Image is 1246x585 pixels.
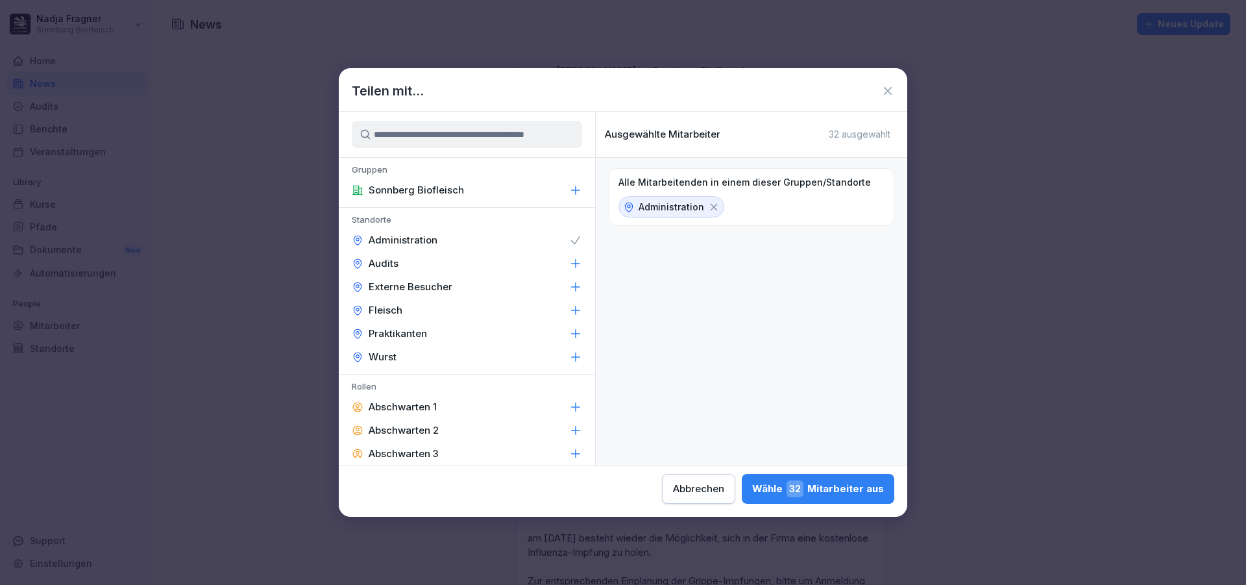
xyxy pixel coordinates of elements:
[829,129,890,140] p: 32 ausgewählt
[673,482,724,496] div: Abbrechen
[618,177,871,188] p: Alle Mitarbeitenden in einem dieser Gruppen/Standorte
[662,474,735,504] button: Abbrechen
[752,480,884,497] div: Wähle Mitarbeiter aus
[369,424,439,437] p: Abschwarten 2
[339,381,595,395] p: Rollen
[352,81,424,101] h1: Teilen mit...
[369,184,464,197] p: Sonnberg Biofleisch
[369,280,452,293] p: Externe Besucher
[369,257,398,270] p: Audits
[339,164,595,179] p: Gruppen
[742,474,894,504] button: Wähle32Mitarbeiter aus
[605,129,720,140] p: Ausgewählte Mitarbeiter
[369,401,437,414] p: Abschwarten 1
[369,447,439,460] p: Abschwarten 3
[369,304,402,317] p: Fleisch
[339,214,595,229] p: Standorte
[369,327,427,340] p: Praktikanten
[639,200,704,214] p: Administration
[369,234,437,247] p: Administration
[787,480,803,497] span: 32
[369,351,397,364] p: Wurst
